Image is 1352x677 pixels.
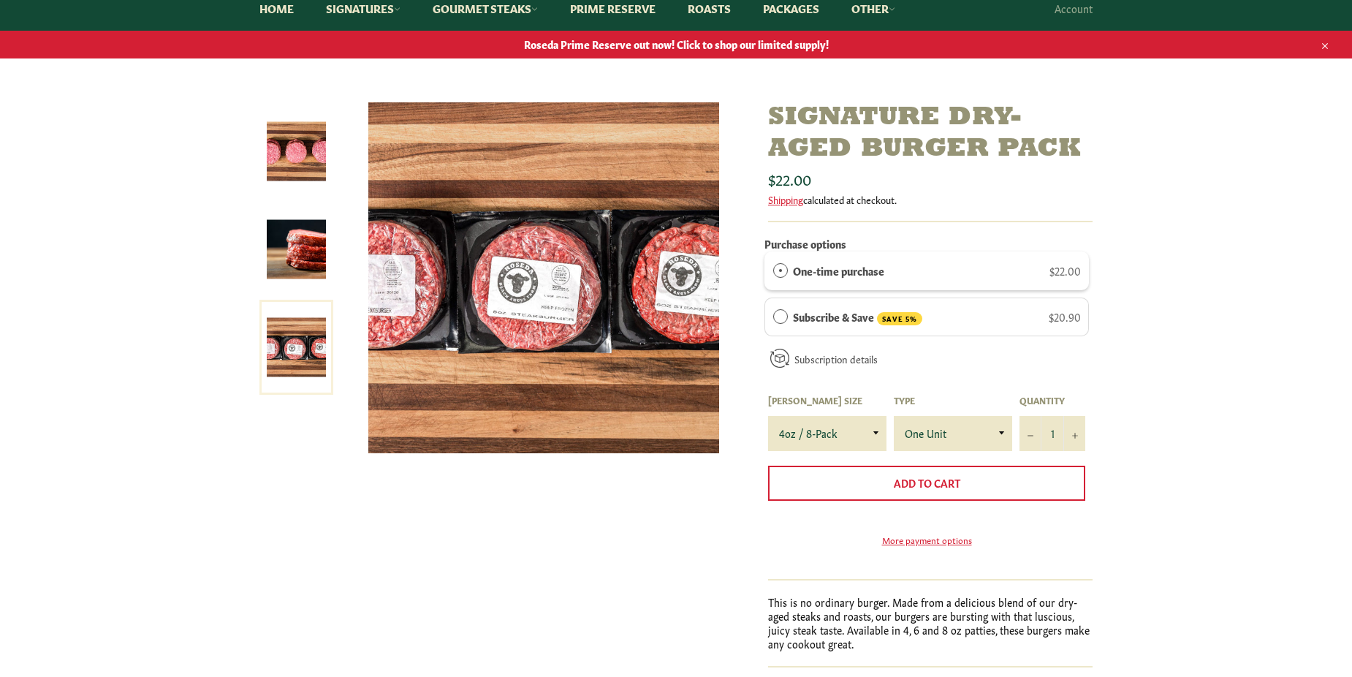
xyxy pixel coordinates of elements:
label: Quantity [1019,394,1085,406]
h1: Signature Dry-Aged Burger Pack [768,102,1093,165]
span: $22.00 [1049,263,1081,278]
a: More payment options [768,534,1085,546]
img: Signature Dry-Aged Burger Pack [368,102,719,453]
label: One-time purchase [793,262,884,279]
button: Increase item quantity by one [1063,416,1085,451]
label: Type [894,394,1012,406]
span: SAVE 5% [877,312,922,326]
p: This is no ordinary burger. Made from a delicious blend of our dry-aged steaks and roasts, our bu... [768,595,1093,651]
span: Add to Cart [894,475,960,490]
button: Reduce item quantity by one [1019,416,1041,451]
div: One-time purchase [773,262,788,279]
img: Signature Dry-Aged Burger Pack [267,122,326,181]
div: calculated at checkout. [768,193,1093,206]
button: Add to Cart [768,466,1085,501]
a: Subscription details [794,352,878,366]
label: Subscribe & Save [793,309,923,326]
img: Signature Dry-Aged Burger Pack [267,220,326,279]
span: $22.00 [768,168,811,189]
span: $20.90 [1049,309,1081,324]
label: [PERSON_NAME] Size [768,394,886,406]
div: Subscribe & Save [773,309,788,325]
label: Purchase options [764,236,846,251]
a: Shipping [768,192,803,206]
